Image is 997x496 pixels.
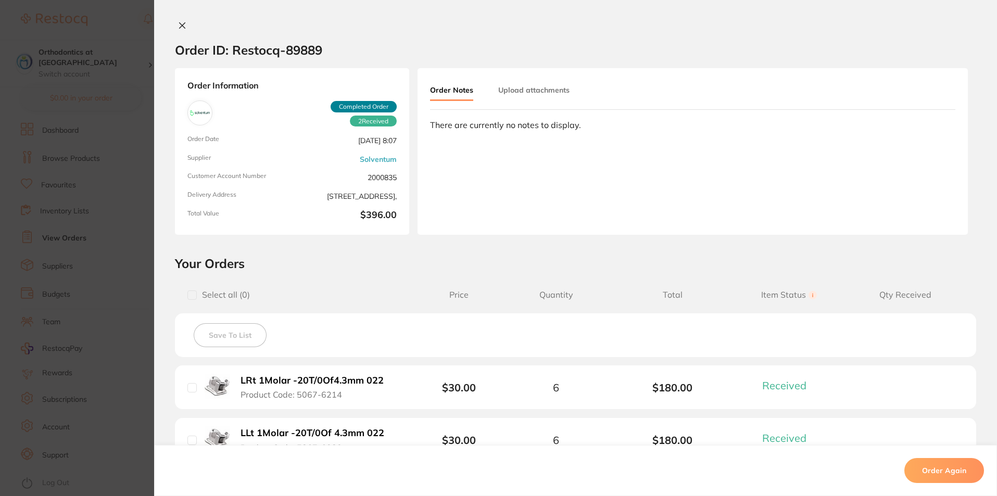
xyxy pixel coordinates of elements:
[237,375,395,400] button: LRt 1Molar -20T/0Of4.3mm 022 Product Code: 5067-6214
[296,210,397,222] b: $396.00
[420,290,498,300] span: Price
[187,210,288,222] span: Total Value
[241,428,384,439] b: LLt 1Molar -20T/0Of 4.3mm 022
[296,191,397,201] span: [STREET_ADDRESS],
[241,390,342,399] span: Product Code: 5067-6214
[296,135,397,146] span: [DATE] 8:07
[205,426,230,451] img: LLt 1Molar -20T/0Of 4.3mm 022
[759,431,819,444] button: Received
[762,379,806,392] span: Received
[350,116,397,127] span: Received
[430,81,473,101] button: Order Notes
[498,290,614,300] span: Quantity
[614,381,731,393] b: $180.00
[331,101,397,112] span: Completed Order
[442,434,476,447] b: $30.00
[241,375,384,386] b: LRt 1Molar -20T/0Of4.3mm 022
[175,256,976,271] h2: Your Orders
[762,431,806,444] span: Received
[241,443,342,452] span: Product Code: 5067-6203
[190,103,210,123] img: Solventum
[296,172,397,183] span: 2000835
[847,290,964,300] span: Qty Received
[194,323,267,347] button: Save To List
[553,434,559,446] span: 6
[759,379,819,392] button: Received
[904,458,984,483] button: Order Again
[197,290,250,300] span: Select all ( 0 )
[442,381,476,394] b: $30.00
[175,42,322,58] h2: Order ID: Restocq- 89889
[187,135,288,146] span: Order Date
[553,381,559,393] span: 6
[614,290,731,300] span: Total
[187,172,288,183] span: Customer Account Number
[187,81,397,92] strong: Order Information
[498,81,570,99] button: Upload attachments
[731,290,848,300] span: Item Status
[430,120,955,130] div: There are currently no notes to display.
[187,154,288,164] span: Supplier
[187,191,288,201] span: Delivery Address
[205,374,230,399] img: LRt 1Molar -20T/0Of4.3mm 022
[237,427,396,453] button: LLt 1Molar -20T/0Of 4.3mm 022 Product Code: 5067-6203
[614,434,731,446] b: $180.00
[360,155,397,163] a: Solventum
